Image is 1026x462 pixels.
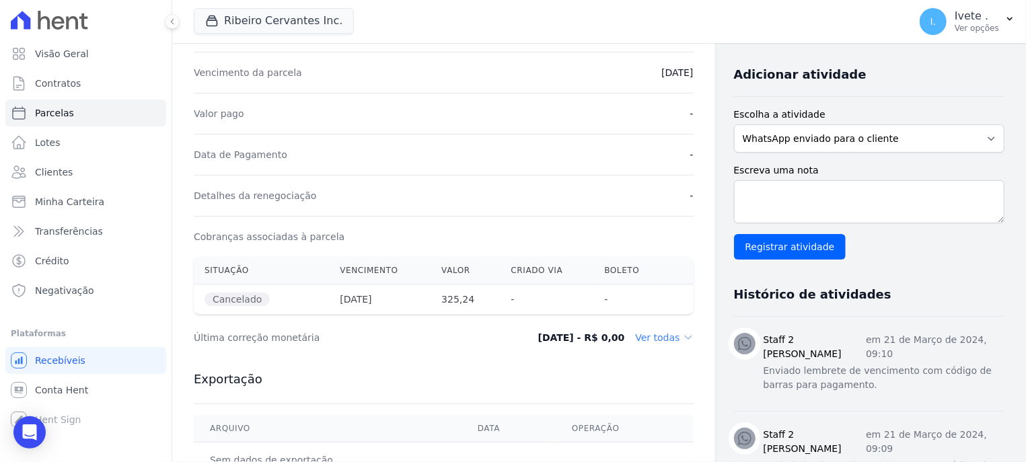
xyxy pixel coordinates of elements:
a: Minha Carteira [5,188,166,215]
a: Parcelas [5,100,166,126]
dt: Valor pago [194,107,244,120]
span: Visão Geral [35,47,89,61]
a: Conta Hent [5,377,166,403]
dd: - [690,107,693,120]
span: Recebíveis [35,354,85,367]
a: Lotes [5,129,166,156]
th: Arquivo [194,415,462,442]
th: Situação [194,257,329,284]
a: Recebíveis [5,347,166,374]
button: Ribeiro Cervantes Inc. [194,8,354,34]
dd: - [690,148,693,161]
th: - [501,284,594,315]
h3: Exportação [194,371,694,387]
input: Registrar atividade [734,234,846,260]
th: Boleto [593,257,665,284]
dd: [DATE] - R$ 0,00 [538,331,625,344]
dd: [DATE] [661,66,693,79]
th: Valor [431,257,500,284]
span: Transferências [35,225,103,238]
p: Enviado lembrete de vencimento com código de barras para pagamento. [764,364,1004,392]
span: I. [930,17,937,26]
label: Escreva uma nota [734,163,1004,178]
span: Clientes [35,165,73,179]
a: Visão Geral [5,40,166,67]
span: Minha Carteira [35,195,104,208]
span: Conta Hent [35,383,88,397]
dd: Ver todas [635,331,693,344]
label: Escolha a atividade [734,108,1004,122]
span: Parcelas [35,106,74,120]
button: I. Ivete . Ver opções [909,3,1026,40]
dd: - [690,189,693,202]
th: - [593,284,665,315]
dt: Vencimento da parcela [194,66,302,79]
span: Crédito [35,254,69,268]
th: Operação [556,415,694,442]
p: Ver opções [955,23,999,34]
h3: Staff 2 [PERSON_NAME] [764,333,867,361]
p: Ivete . [955,9,999,23]
span: Cancelado [205,293,270,306]
th: [DATE] [329,284,431,315]
a: Contratos [5,70,166,97]
dt: Detalhes da renegociação [194,189,317,202]
th: Vencimento [329,257,431,284]
th: Data [462,415,556,442]
a: Crédito [5,247,166,274]
a: Transferências [5,218,166,245]
p: em 21 de Março de 2024, 09:10 [866,333,1004,361]
th: Criado via [501,257,594,284]
div: Open Intercom Messenger [13,416,46,449]
h3: Staff 2 [PERSON_NAME] [764,428,867,456]
p: em 21 de Março de 2024, 09:09 [866,428,1004,456]
h3: Adicionar atividade [734,67,867,83]
div: Plataformas [11,325,161,342]
dt: Cobranças associadas à parcela [194,230,344,243]
span: Lotes [35,136,61,149]
dt: Data de Pagamento [194,148,287,161]
span: Negativação [35,284,94,297]
a: Negativação [5,277,166,304]
dt: Última correção monetária [194,331,489,344]
th: 325,24 [431,284,500,315]
a: Clientes [5,159,166,186]
span: Contratos [35,77,81,90]
h3: Histórico de atividades [734,286,891,303]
